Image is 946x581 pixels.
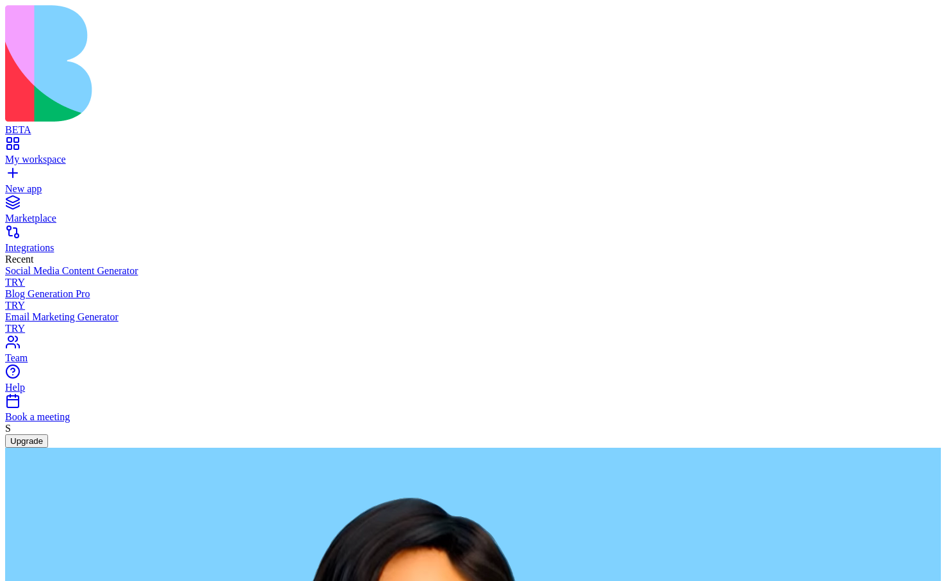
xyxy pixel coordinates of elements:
[5,142,941,165] a: My workspace
[5,311,941,323] div: Email Marketing Generator
[5,352,941,364] div: Team
[5,5,520,122] img: logo
[5,265,941,277] div: Social Media Content Generator
[5,323,941,334] div: TRY
[5,172,941,195] a: New app
[5,311,941,334] a: Email Marketing GeneratorTRY
[5,213,941,224] div: Marketplace
[5,370,941,393] a: Help
[5,201,941,224] a: Marketplace
[5,124,941,136] div: BETA
[5,113,941,136] a: BETA
[5,288,941,300] div: Blog Generation Pro
[5,435,48,446] a: Upgrade
[5,341,941,364] a: Team
[5,288,941,311] a: Blog Generation ProTRY
[5,254,33,265] span: Recent
[5,277,941,288] div: TRY
[5,423,11,434] span: S
[5,154,941,165] div: My workspace
[5,242,941,254] div: Integrations
[5,434,48,448] button: Upgrade
[5,411,941,423] div: Book a meeting
[5,400,941,423] a: Book a meeting
[5,183,941,195] div: New app
[5,265,941,288] a: Social Media Content GeneratorTRY
[5,300,941,311] div: TRY
[5,231,941,254] a: Integrations
[5,382,941,393] div: Help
